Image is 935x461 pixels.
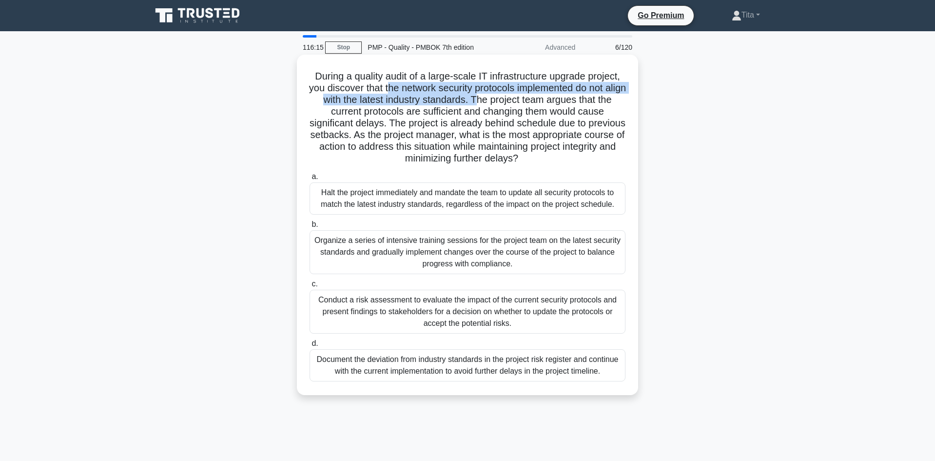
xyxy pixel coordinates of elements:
div: Conduct a risk assessment to evaluate the impact of the current security protocols and present fi... [310,290,625,334]
div: Document the deviation from industry standards in the project risk register and continue with the... [310,349,625,381]
div: PMP - Quality - PMBOK 7th edition [362,38,496,57]
span: d. [312,339,318,347]
div: Advanced [496,38,581,57]
a: Tita [708,5,783,25]
a: Stop [325,41,362,54]
a: Go Premium [632,9,690,21]
div: Organize a series of intensive training sessions for the project team on the latest security stan... [310,230,625,274]
span: c. [312,280,317,288]
div: 6/120 [581,38,638,57]
div: Halt the project immediately and mandate the team to update all security protocols to match the l... [310,182,625,215]
span: b. [312,220,318,228]
span: a. [312,172,318,180]
h5: During a quality audit of a large-scale IT infrastructure upgrade project, you discover that the ... [309,70,626,165]
div: 116:15 [297,38,325,57]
